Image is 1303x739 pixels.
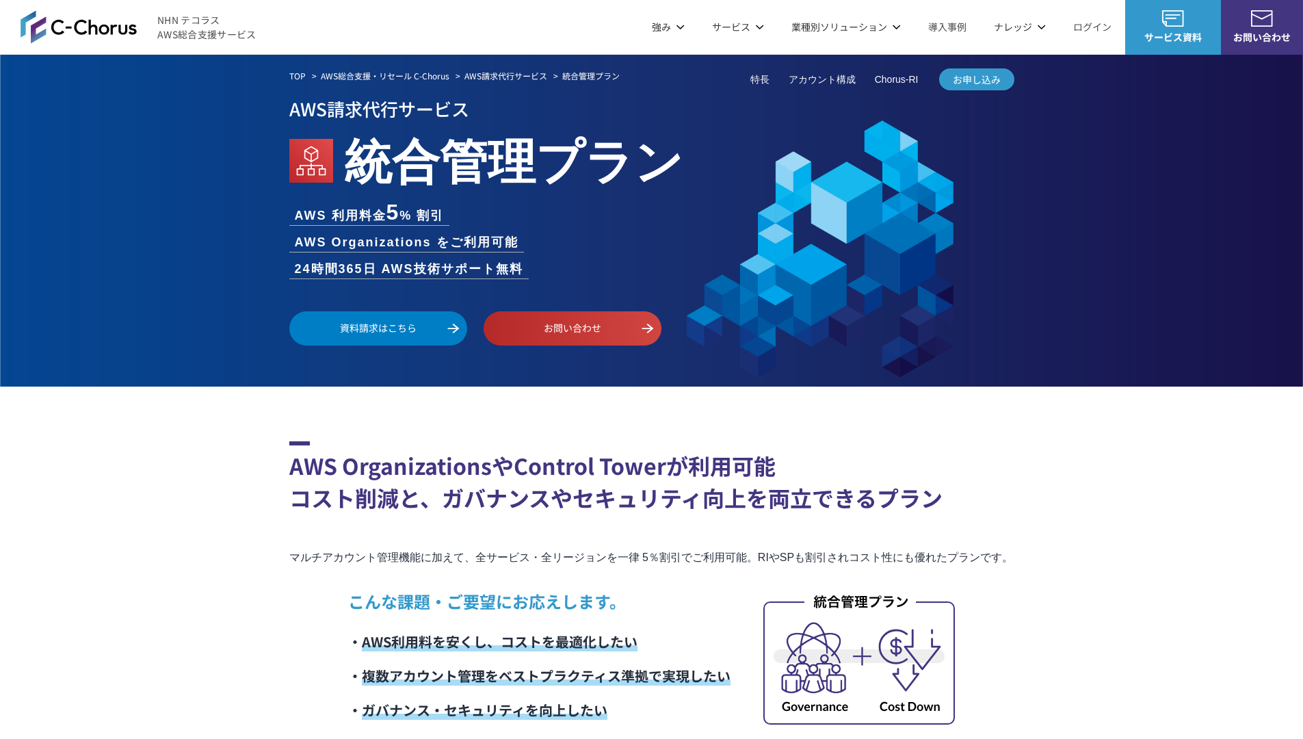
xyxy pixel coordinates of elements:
[1251,10,1273,27] img: お問い合わせ
[1073,20,1111,34] a: ログイン
[750,73,769,87] a: 特長
[289,233,524,252] li: AWS Organizations をご利用可能
[464,70,547,82] a: AWS請求代行サービス
[289,201,450,225] li: AWS 利用料金 % 割引
[994,20,1046,34] p: ナレッジ
[289,441,1014,514] h2: AWS OrganizationsやControl Towerが利用可能 コスト削減と、ガバナンスやセキュリティ向上を両立できるプラン
[348,659,731,693] li: ・
[348,693,731,727] li: ・
[289,311,467,346] a: 資料請求はこちら
[21,10,256,43] a: AWS総合支援サービス C-ChorusNHN テコラスAWS総合支援サービス
[362,632,637,651] span: AWS利用料を安くし、コストを最適化したい
[289,94,1014,123] p: AWS請求代行サービス
[21,10,137,43] img: AWS総合支援サービス C-Chorus
[939,73,1014,87] span: お申し込み
[362,700,607,720] span: ガバナンス・セキュリティを向上したい
[289,139,333,183] img: AWS Organizations
[789,73,856,87] a: アカウント構成
[763,592,955,725] img: 統合管理プラン_内容イメージ
[1221,30,1303,44] span: お問い合わせ
[386,200,400,224] span: 5
[348,589,731,614] p: こんな課題・ご要望にお応えします。
[875,73,919,87] a: Chorus-RI
[484,311,661,346] a: お問い合わせ
[289,260,529,278] li: 24時間365日 AWS技術サポート無料
[1162,10,1184,27] img: AWS総合支援サービス C-Chorus サービス資料
[344,123,683,193] em: 統合管理プラン
[1125,30,1221,44] span: サービス資料
[562,70,620,81] em: 統合管理プラン
[289,70,306,82] a: TOP
[362,666,731,686] span: 複数アカウント管理をベストプラクティス準拠で実現したい
[289,548,1014,567] p: マルチアカウント管理機能に加えて、全サービス・全リージョンを一律 5％割引でご利用可能。RIやSPも割引されコスト性にも優れたプランです。
[652,20,685,34] p: 強み
[791,20,901,34] p: 業種別ソリューション
[348,625,731,659] li: ・
[321,70,449,82] a: AWS総合支援・リセール C-Chorus
[712,20,764,34] p: サービス
[939,68,1014,90] a: お申し込み
[928,20,966,34] a: 導入事例
[157,13,256,42] span: NHN テコラス AWS総合支援サービス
